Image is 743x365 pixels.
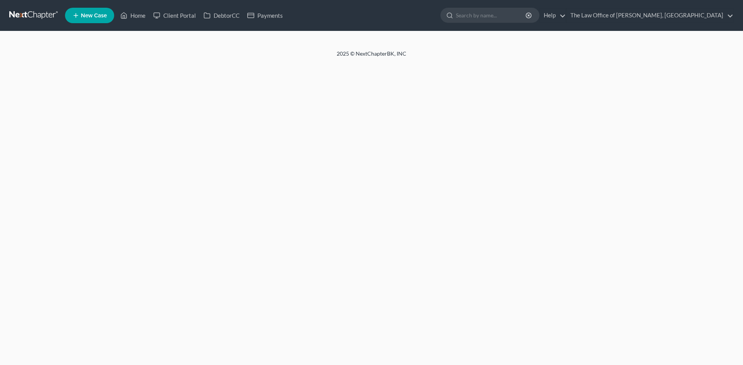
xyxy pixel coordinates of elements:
[116,8,149,22] a: Home
[567,8,733,22] a: The Law Office of [PERSON_NAME], [GEOGRAPHIC_DATA]
[200,8,243,22] a: DebtorCC
[149,8,200,22] a: Client Portal
[151,50,592,64] div: 2025 © NextChapterBK, INC
[81,13,107,19] span: New Case
[540,8,566,22] a: Help
[456,8,527,22] input: Search by name...
[243,8,287,22] a: Payments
